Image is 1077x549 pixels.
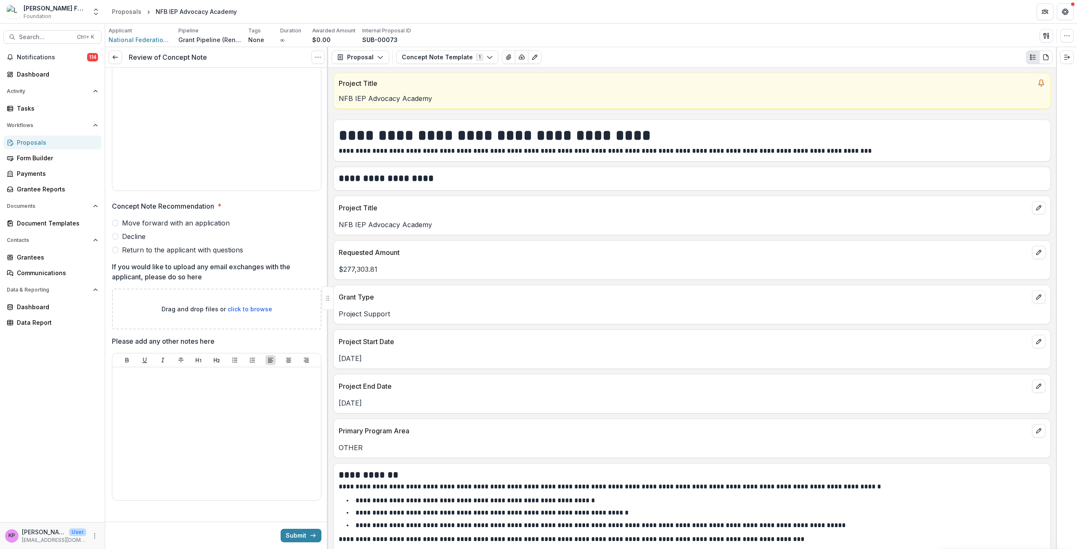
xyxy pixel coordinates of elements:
p: SUB-00073 [362,35,398,44]
button: View Attached Files [502,50,515,64]
p: [DATE] [339,353,1045,363]
button: Underline [140,355,150,365]
div: Ctrl + K [75,32,96,42]
div: NFB IEP Advocacy Academy [156,7,237,16]
p: Requested Amount [339,247,1029,257]
button: edit [1032,290,1045,304]
button: edit [1032,424,1045,438]
h3: Review of Concept Note [129,53,207,61]
span: Return to the applicant with questions [122,245,243,255]
a: Tasks [3,101,101,115]
p: $277,303.81 [339,264,1045,274]
button: Open entity switcher [90,3,102,20]
div: Dashboard [17,302,95,311]
p: NFB IEP Advocacy Academy [339,220,1045,230]
button: More [90,531,100,541]
a: Proposals [109,5,145,18]
span: Move forward with an application [122,218,230,228]
span: Workflows [7,122,90,128]
a: Payments [3,167,101,180]
div: Proposals [17,138,95,147]
a: Form Builder [3,151,101,165]
p: Pipeline [178,27,199,34]
button: Concept Note Template1 [396,50,499,64]
p: $0.00 [312,35,331,44]
button: Align Left [265,355,276,365]
button: Submit [281,529,321,542]
button: Ordered List [247,355,257,365]
p: If you would like to upload any email exchanges with the applicant, please do so here [112,262,316,282]
div: [PERSON_NAME] Fund for the Blind [24,4,87,13]
p: Duration [280,27,301,34]
button: edit [1032,335,1045,348]
p: Project Start Date [339,337,1029,347]
p: Grant Type [339,292,1029,302]
span: Decline [122,231,146,241]
div: Dashboard [17,70,95,79]
button: Proposal [332,50,389,64]
button: Plaintext view [1026,50,1040,64]
p: Project End Date [339,381,1029,391]
button: edit [1032,246,1045,259]
a: Data Report [3,316,101,329]
span: 114 [87,53,98,61]
button: Heading 2 [212,355,222,365]
div: Grantee Reports [17,185,95,194]
p: Internal Proposal ID [362,27,411,34]
span: Search... [19,34,72,41]
div: Data Report [17,318,95,327]
button: Italicize [158,355,168,365]
p: [EMAIL_ADDRESS][DOMAIN_NAME] [22,536,86,544]
p: Drag and drop files or [162,305,272,313]
button: Align Center [284,355,294,365]
button: Notifications114 [3,50,101,64]
button: Search... [3,30,101,44]
a: Proposals [3,135,101,149]
a: Document Templates [3,216,101,230]
button: Bold [122,355,132,365]
div: Communications [17,268,95,277]
button: Partners [1037,3,1053,20]
span: Activity [7,88,90,94]
p: Concept Note Recommendation [112,201,214,211]
button: edit [1032,201,1045,215]
div: Grantees [17,253,95,262]
p: Please add any other notes here [112,336,215,346]
a: Grantees [3,250,101,264]
div: Proposals [112,7,141,16]
button: Heading 1 [194,355,204,365]
div: Document Templates [17,219,95,228]
button: Options [311,50,325,64]
button: Open Activity [3,85,101,98]
a: Grantee Reports [3,182,101,196]
p: [DATE] [339,398,1045,408]
p: NFB IEP Advocacy Academy [339,93,1045,103]
button: PDF view [1039,50,1053,64]
p: Awarded Amount [312,27,355,34]
span: Documents [7,203,90,209]
a: Dashboard [3,67,101,81]
div: Khanh Phan [8,533,15,538]
p: [PERSON_NAME] [22,528,66,536]
img: Lavelle Fund for the Blind [7,5,20,19]
button: Open Documents [3,199,101,213]
button: Open Data & Reporting [3,283,101,297]
button: Expand right [1060,50,1074,64]
button: Get Help [1057,3,1074,20]
p: Tags [248,27,261,34]
span: Notifications [17,54,87,61]
p: None [248,35,264,44]
nav: breadcrumb [109,5,240,18]
span: Foundation [24,13,51,20]
button: Strike [176,355,186,365]
p: Primary Program Area [339,426,1029,436]
button: Open Workflows [3,119,101,132]
a: Dashboard [3,300,101,314]
button: Edit as form [528,50,541,64]
p: ∞ [280,35,284,44]
p: Grant Pipeline (Renewals) [178,35,241,44]
div: Tasks [17,104,95,113]
p: Applicant [109,27,132,34]
a: National Federation of the Blind [109,35,172,44]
